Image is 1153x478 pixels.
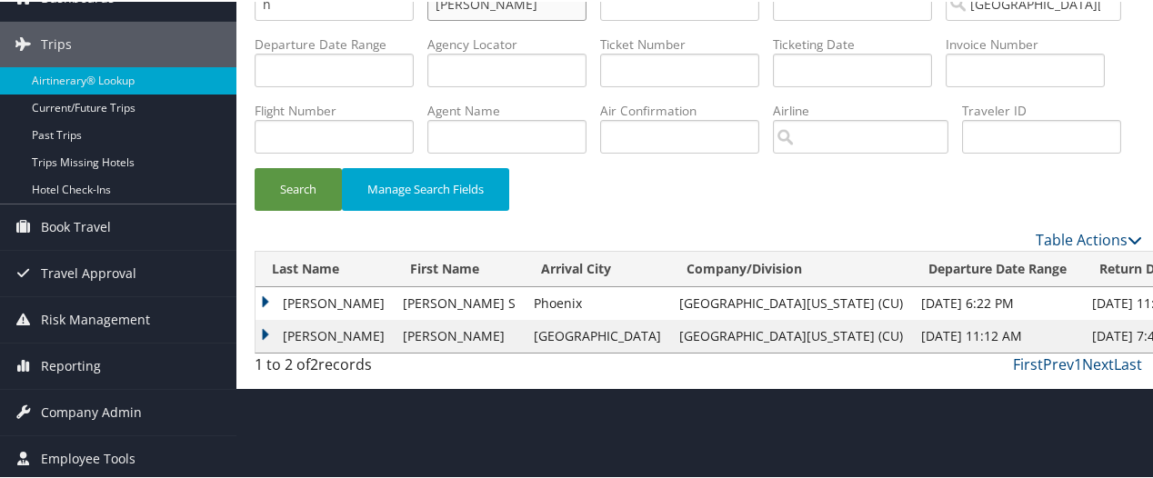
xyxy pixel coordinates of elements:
span: Trips [41,20,72,65]
td: [GEOGRAPHIC_DATA][US_STATE] (CU) [670,318,912,351]
th: Company/Division [670,250,912,285]
label: Ticket Number [600,34,773,52]
label: Invoice Number [946,34,1118,52]
span: Company Admin [41,388,142,433]
td: Phoenix [525,285,670,318]
span: Risk Management [41,295,150,341]
span: Book Travel [41,203,111,248]
th: Departure Date Range: activate to sort column ascending [912,250,1083,285]
span: Travel Approval [41,249,136,294]
th: Arrival City: activate to sort column ascending [525,250,670,285]
div: 1 to 2 of records [255,352,456,383]
a: Last [1114,353,1142,373]
td: [GEOGRAPHIC_DATA][US_STATE] (CU) [670,285,912,318]
label: Departure Date Range [255,34,427,52]
th: First Name: activate to sort column ascending [394,250,525,285]
td: [DATE] 6:22 PM [912,285,1083,318]
a: First [1013,353,1043,373]
label: Agent Name [427,100,600,118]
td: [PERSON_NAME] [394,318,525,351]
th: Last Name: activate to sort column ascending [256,250,394,285]
a: Table Actions [1036,228,1142,248]
label: Agency Locator [427,34,600,52]
td: [PERSON_NAME] [256,318,394,351]
td: [DATE] 11:12 AM [912,318,1083,351]
a: 1 [1074,353,1082,373]
td: [GEOGRAPHIC_DATA] [525,318,670,351]
label: Air Confirmation [600,100,773,118]
span: 2 [310,353,318,373]
a: Prev [1043,353,1074,373]
button: Manage Search Fields [342,166,509,209]
label: Airline [773,100,962,118]
label: Traveler ID [962,100,1135,118]
span: Reporting [41,342,101,387]
button: Search [255,166,342,209]
td: [PERSON_NAME] S [394,285,525,318]
td: [PERSON_NAME] [256,285,394,318]
a: Next [1082,353,1114,373]
label: Flight Number [255,100,427,118]
label: Ticketing Date [773,34,946,52]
